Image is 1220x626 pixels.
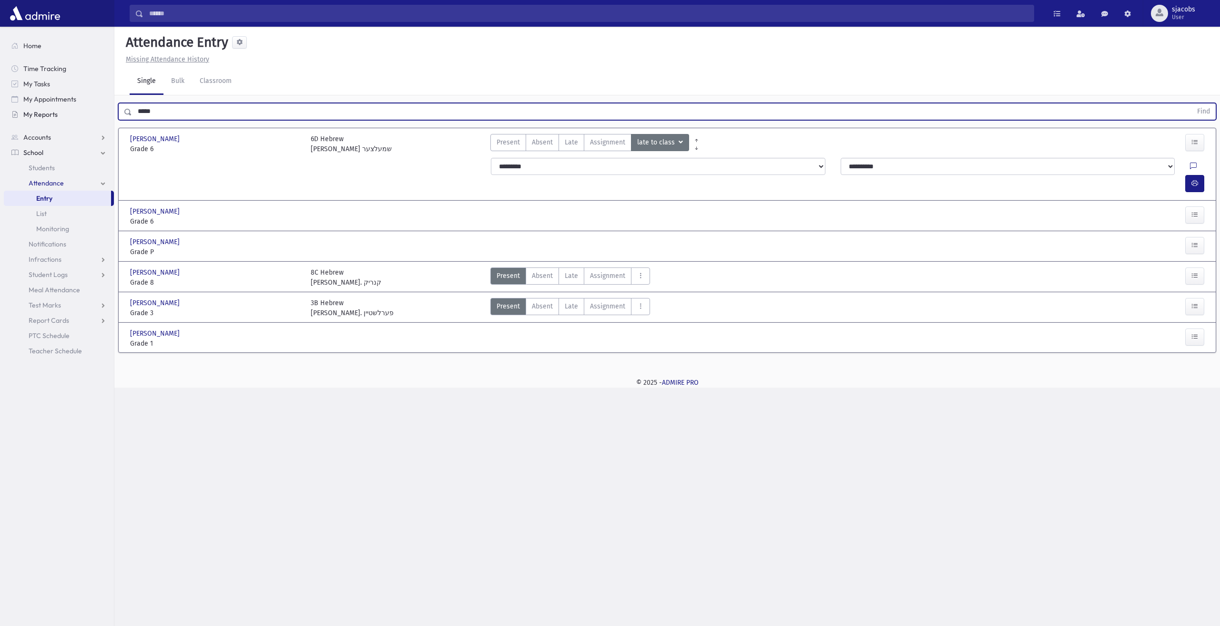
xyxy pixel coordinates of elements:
button: late to class [631,134,689,151]
span: Present [497,301,520,311]
span: Absent [532,301,553,311]
span: Meal Attendance [29,286,80,294]
span: User [1172,13,1195,21]
a: School [4,145,114,160]
a: Meal Attendance [4,282,114,298]
span: Late [565,137,578,147]
div: AttTypes [490,298,650,318]
button: Find [1191,103,1216,120]
span: Teacher Schedule [29,347,82,355]
div: © 2025 - [130,378,1205,388]
span: Grade P [130,247,301,257]
input: Search [143,5,1034,22]
span: Grade 6 [130,216,301,226]
a: Attendance [4,175,114,191]
a: Report Cards [4,313,114,328]
span: Student Logs [29,270,68,279]
a: Test Marks [4,298,114,313]
span: Grade 6 [130,144,301,154]
a: My Tasks [4,76,114,92]
span: [PERSON_NAME] [130,298,182,308]
a: My Reports [4,107,114,122]
span: [PERSON_NAME] [130,206,182,216]
a: ADMIRE PRO [662,379,699,387]
span: Notifications [29,240,66,248]
a: Classroom [192,68,239,95]
div: AttTypes [490,267,650,287]
span: Assignment [590,301,625,311]
span: [PERSON_NAME] [130,237,182,247]
a: PTC Schedule [4,328,114,343]
h5: Attendance Entry [122,34,228,51]
a: Home [4,38,114,53]
a: Entry [4,191,111,206]
span: School [23,148,43,157]
span: Late [565,271,578,281]
span: Monitoring [36,225,69,233]
span: Present [497,137,520,147]
span: Late [565,301,578,311]
span: List [36,209,47,218]
a: My Appointments [4,92,114,107]
a: Time Tracking [4,61,114,76]
span: Assignment [590,271,625,281]
div: AttTypes [490,134,689,154]
a: List [4,206,114,221]
span: Test Marks [29,301,61,309]
div: 8C Hebrew [PERSON_NAME]. קנריק [311,267,381,287]
span: Time Tracking [23,64,66,73]
span: Entry [36,194,52,203]
a: Single [130,68,163,95]
span: sjacobs [1172,6,1195,13]
a: Teacher Schedule [4,343,114,359]
img: AdmirePro [8,4,62,23]
span: Home [23,41,41,50]
span: Report Cards [29,316,69,325]
span: Accounts [23,133,51,142]
a: Bulk [163,68,192,95]
span: My Appointments [23,95,76,103]
a: Student Logs [4,267,114,282]
div: 6D Hebrew [PERSON_NAME] שמעלצער [311,134,392,154]
u: Missing Attendance History [126,55,209,63]
span: [PERSON_NAME] [130,134,182,144]
a: Infractions [4,252,114,267]
span: PTC Schedule [29,331,70,340]
span: Present [497,271,520,281]
a: Missing Attendance History [122,55,209,63]
span: Students [29,164,55,172]
a: Students [4,160,114,175]
span: Attendance [29,179,64,187]
span: Grade 8 [130,277,301,287]
span: Infractions [29,255,61,264]
a: Monitoring [4,221,114,236]
span: Absent [532,271,553,281]
span: My Reports [23,110,58,119]
span: late to class [637,137,677,148]
a: Accounts [4,130,114,145]
a: Notifications [4,236,114,252]
span: Grade 1 [130,339,301,349]
span: [PERSON_NAME] [130,267,182,277]
span: Grade 3 [130,308,301,318]
span: Absent [532,137,553,147]
span: Assignment [590,137,625,147]
span: [PERSON_NAME] [130,328,182,339]
span: My Tasks [23,80,50,88]
div: 3B Hebrew [PERSON_NAME]. פערלשטיין [311,298,394,318]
